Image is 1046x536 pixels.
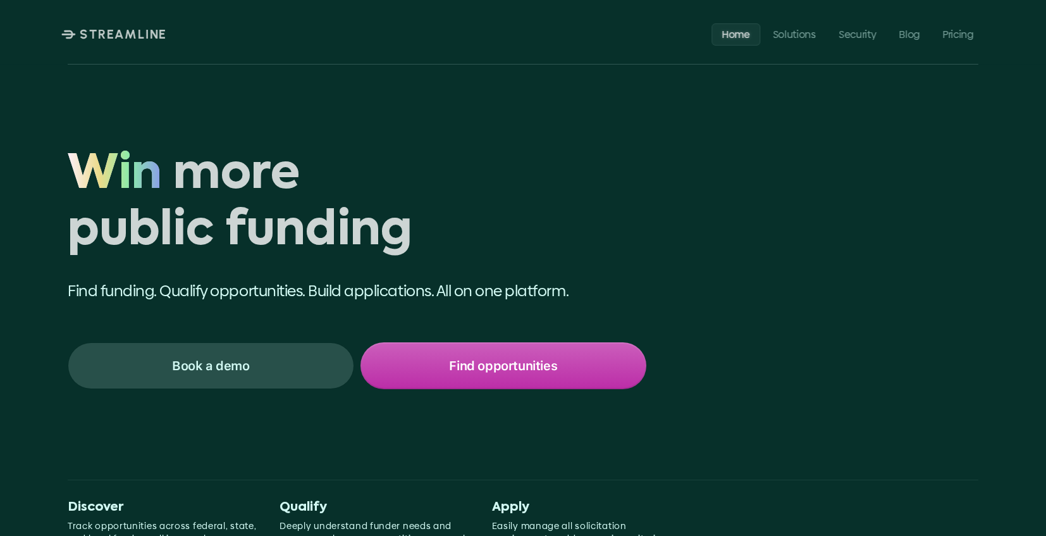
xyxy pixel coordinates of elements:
[61,27,167,42] a: STREAMLINE
[360,342,647,389] a: Find opportunities
[899,28,920,40] p: Blog
[828,23,886,45] a: Security
[889,23,930,45] a: Blog
[773,28,816,40] p: Solutions
[68,147,646,260] h1: Win more public funding
[172,358,250,374] p: Book a demo
[280,500,471,515] p: Qualify
[449,358,557,374] p: Find opportunities
[933,23,984,45] a: Pricing
[712,23,761,45] a: Home
[492,500,684,515] p: Apply
[722,28,751,40] p: Home
[943,28,974,40] p: Pricing
[68,342,354,389] a: Book a demo
[68,280,646,302] p: Find funding. Qualify opportunities. Build applications. All on one platform.
[68,147,162,204] span: Win
[839,28,876,40] p: Security
[80,27,167,42] p: STREAMLINE
[68,500,259,515] p: Discover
